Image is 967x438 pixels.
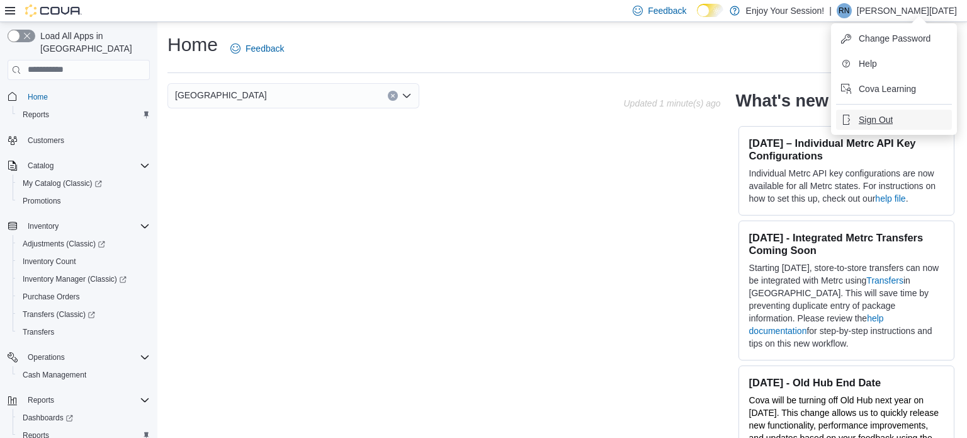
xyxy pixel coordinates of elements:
button: Sign Out [836,110,952,130]
button: Inventory [3,217,155,235]
span: Transfers (Classic) [18,307,150,322]
a: help file [875,193,905,204]
p: [PERSON_NAME][DATE] [857,3,957,18]
button: Help [836,54,952,74]
button: Clear input [388,91,398,101]
span: Home [28,92,48,102]
span: Transfers [18,325,150,340]
span: Inventory [28,221,59,231]
span: Reports [23,110,49,120]
span: Inventory Manager (Classic) [18,272,150,287]
span: Operations [28,352,65,362]
span: Cash Management [23,370,86,380]
span: Dark Mode [697,17,698,18]
span: Adjustments (Classic) [18,236,150,251]
span: Help [859,57,877,70]
span: Reports [28,395,54,405]
button: Cova Learning [836,79,952,99]
button: Home [3,88,155,106]
a: Adjustments (Classic) [13,235,155,253]
span: Home [23,89,150,105]
span: Feedback [648,4,686,17]
span: Customers [28,135,64,146]
h3: [DATE] - Integrated Metrc Transfers Coming Soon [749,231,944,256]
a: help documentation [749,313,884,336]
span: Catalog [28,161,54,171]
span: My Catalog (Classic) [23,178,102,188]
a: My Catalog (Classic) [13,175,155,192]
a: Transfers (Classic) [13,306,155,323]
span: Dashboards [18,410,150,425]
span: Inventory Manager (Classic) [23,274,127,284]
span: Purchase Orders [18,289,150,304]
button: Purchase Orders [13,288,155,306]
span: Adjustments (Classic) [23,239,105,249]
span: Inventory Count [23,256,76,267]
span: Feedback [246,42,284,55]
button: Reports [3,391,155,409]
span: Inventory Count [18,254,150,269]
a: Dashboards [13,409,155,427]
a: Transfers [18,325,59,340]
h3: [DATE] - Old Hub End Date [749,376,944,389]
h3: [DATE] – Individual Metrc API Key Configurations [749,137,944,162]
h2: What's new [736,91,828,111]
button: Promotions [13,192,155,210]
button: Operations [3,349,155,366]
img: Cova [25,4,82,17]
p: Enjoy Your Session! [746,3,825,18]
a: Feedback [225,36,289,61]
span: Load All Apps in [GEOGRAPHIC_DATA] [35,30,150,55]
button: Catalog [3,157,155,175]
input: Dark Mode [697,4,723,17]
a: My Catalog (Classic) [18,176,107,191]
div: Renee Noel [837,3,852,18]
span: Operations [23,350,150,365]
span: Catalog [23,158,150,173]
span: Promotions [18,193,150,209]
a: Promotions [18,193,66,209]
h1: Home [167,32,218,57]
button: Cash Management [13,366,155,384]
button: Catalog [23,158,59,173]
span: Sign Out [859,113,893,126]
button: Open list of options [402,91,412,101]
span: Dashboards [23,413,73,423]
button: Transfers [13,323,155,341]
a: Transfers (Classic) [18,307,100,322]
a: Inventory Manager (Classic) [18,272,132,287]
span: Cash Management [18,367,150,383]
a: Cash Management [18,367,91,383]
button: Operations [23,350,70,365]
span: Reports [23,393,150,408]
a: Adjustments (Classic) [18,236,110,251]
span: Cova Learning [859,83,916,95]
span: Transfers (Classic) [23,309,95,320]
p: | [829,3,832,18]
span: Promotions [23,196,61,206]
a: Inventory Count [18,254,81,269]
span: Purchase Orders [23,292,80,302]
p: Starting [DATE], store-to-store transfers can now be integrated with Metrc using in [GEOGRAPHIC_D... [749,262,944,350]
span: My Catalog (Classic) [18,176,150,191]
a: Inventory Manager (Classic) [13,270,155,288]
a: Reports [18,107,54,122]
button: Inventory Count [13,253,155,270]
span: [GEOGRAPHIC_DATA] [175,88,267,103]
span: Reports [18,107,150,122]
span: RN [839,3,849,18]
a: Customers [23,133,69,148]
p: Updated 1 minute(s) ago [623,98,720,108]
a: Transfers [866,275,903,285]
button: Inventory [23,219,64,234]
a: Purchase Orders [18,289,85,304]
button: Customers [3,131,155,149]
a: Dashboards [18,410,78,425]
button: Reports [13,106,155,124]
a: Home [23,89,53,105]
button: Reports [23,393,59,408]
span: Transfers [23,327,54,337]
p: Individual Metrc API key configurations are now available for all Metrc states. For instructions ... [749,167,944,205]
span: Customers [23,132,150,148]
span: Inventory [23,219,150,234]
